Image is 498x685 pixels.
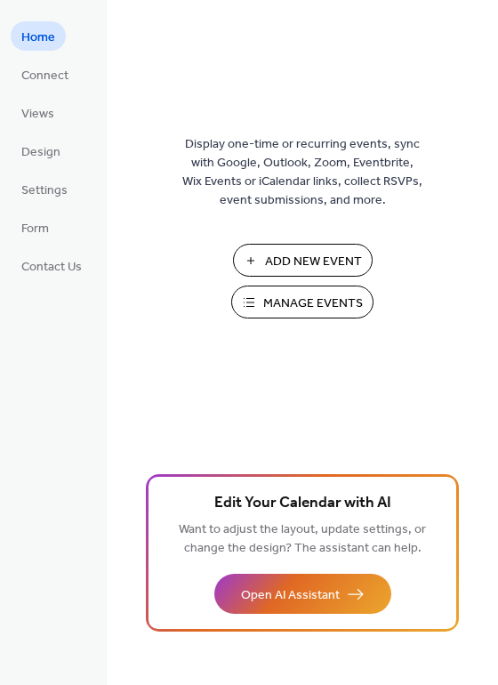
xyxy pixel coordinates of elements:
a: Settings [11,174,78,204]
span: Views [21,105,54,124]
a: Form [11,213,60,242]
span: Settings [21,181,68,200]
a: Connect [11,60,79,89]
a: Design [11,136,71,165]
span: Connect [21,67,68,85]
span: Display one-time or recurring events, sync with Google, Outlook, Zoom, Eventbrite, Wix Events or ... [182,135,422,210]
span: Home [21,28,55,47]
span: Edit Your Calendar with AI [214,491,391,516]
button: Open AI Assistant [214,574,391,614]
button: Manage Events [231,286,373,318]
span: Open AI Assistant [241,586,340,605]
span: Add New Event [265,253,362,271]
span: Form [21,220,49,238]
span: Design [21,143,60,162]
span: Contact Us [21,258,82,277]
span: Manage Events [263,294,363,313]
a: Views [11,98,65,127]
button: Add New Event [233,244,373,277]
span: Want to adjust the layout, update settings, or change the design? The assistant can help. [179,518,426,560]
a: Home [11,21,66,51]
a: Contact Us [11,251,92,280]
